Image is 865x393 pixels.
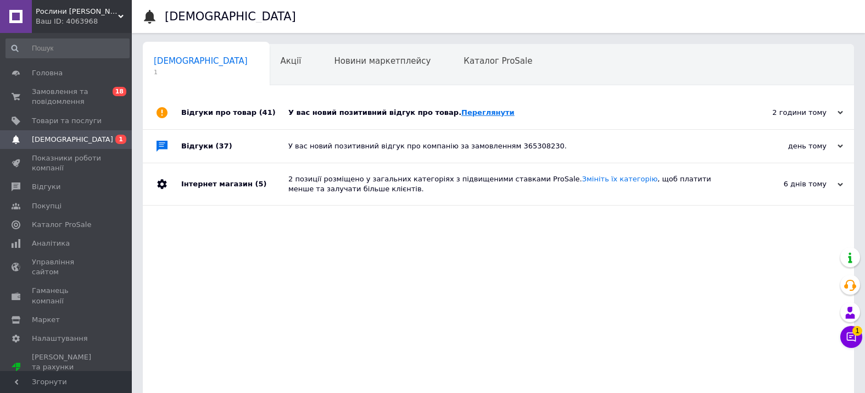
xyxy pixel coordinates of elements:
[464,56,532,66] span: Каталог ProSale
[281,56,302,66] span: Акції
[32,153,102,173] span: Показники роботи компанії
[582,175,658,183] a: Змініть їх категорію
[32,68,63,78] span: Головна
[32,182,60,192] span: Відгуки
[288,141,733,151] div: У вас новий позитивний відгук про компанію за замовленням 365308230.
[461,108,515,117] a: Переглянути
[181,163,288,205] div: Інтернет магазин
[733,108,843,118] div: 2 години тому
[115,135,126,144] span: 1
[32,257,102,277] span: Управління сайтом
[32,286,102,306] span: Гаманець компанії
[288,174,733,194] div: 2 позиції розміщено у загальних категоріях з підвищеними ставками ProSale. , щоб платити менше та...
[154,56,248,66] span: [DEMOGRAPHIC_DATA]
[36,16,132,26] div: Ваш ID: 4063968
[32,239,70,248] span: Аналітика
[36,7,118,16] span: Рослини Мрія Розсадник Декоративних Рослин
[288,108,733,118] div: У вас новий позитивний відгук про товар.
[5,38,130,58] input: Пошук
[32,315,60,325] span: Маркет
[733,179,843,189] div: 6 днів тому
[181,96,288,129] div: Відгуки про товар
[32,352,102,383] span: [PERSON_NAME] та рахунки
[32,201,62,211] span: Покупці
[32,334,88,344] span: Налаштування
[154,68,248,76] span: 1
[165,10,296,23] h1: [DEMOGRAPHIC_DATA]
[113,87,126,96] span: 18
[334,56,431,66] span: Новини маркетплейсу
[852,326,862,336] span: 1
[32,135,113,145] span: [DEMOGRAPHIC_DATA]
[32,220,91,230] span: Каталог ProSale
[259,108,276,117] span: (41)
[840,326,862,348] button: Чат з покупцем1
[32,87,102,107] span: Замовлення та повідомлення
[181,130,288,163] div: Відгуки
[32,116,102,126] span: Товари та послуги
[733,141,843,151] div: день тому
[216,142,232,150] span: (37)
[255,180,266,188] span: (5)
